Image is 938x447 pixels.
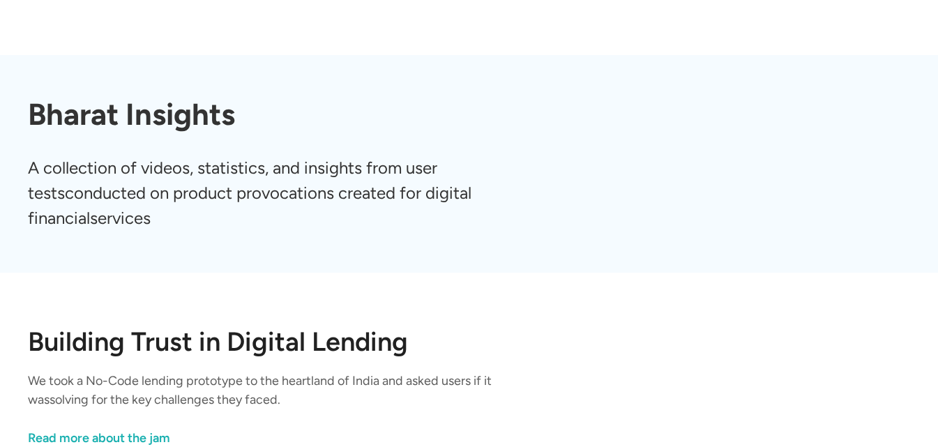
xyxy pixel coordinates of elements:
h2: Building Trust in Digital Lending [28,328,910,355]
p: We took a No-Code lending prototype to the heartland of India and asked users if it wassolving fo... [28,372,550,409]
p: A collection of videos, statistics, and insights from user testsconducted on product provocations... [28,156,526,231]
h1: Bharat Insights [28,97,910,133]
